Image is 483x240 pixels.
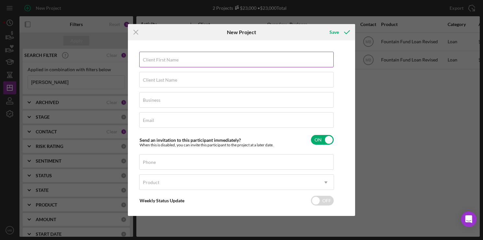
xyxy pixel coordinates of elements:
[140,143,274,147] div: When this is disabled, you can invite this participant to the project at a later date.
[143,77,177,83] label: Client Last Name
[140,198,184,203] label: Weekly Status Update
[143,160,156,165] label: Phone
[461,211,477,227] div: Open Intercom Messenger
[323,26,355,39] button: Save
[143,180,159,185] div: Product
[140,137,241,143] label: Send an invitation to this participant immediately?
[143,118,154,123] label: Email
[227,29,256,35] h6: New Project
[143,98,160,103] label: Business
[329,26,339,39] div: Save
[143,57,179,62] label: Client First Name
